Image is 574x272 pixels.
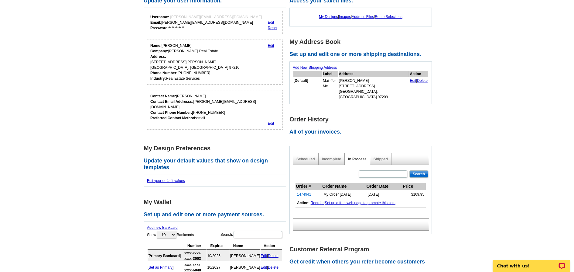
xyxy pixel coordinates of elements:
a: Edit [261,254,267,258]
strong: Phone Number: [150,71,177,75]
h1: My Wallet [144,199,289,205]
strong: Company: [150,49,168,53]
b: Default [295,78,307,83]
a: 1474941 [297,192,311,197]
strong: Preferred Contact Method: [150,116,196,120]
a: Edit your default values [147,179,185,183]
h2: Set up and edit one or more shipping destinations. [289,51,435,58]
strong: Name: [150,44,162,48]
td: [PERSON_NAME] [STREET_ADDRESS] [GEOGRAPHIC_DATA], [GEOGRAPHIC_DATA] 97209 [339,78,409,100]
a: Delete [268,254,278,258]
th: Name [230,242,260,250]
td: [ ] [148,250,184,261]
h1: My Address Book [289,39,435,45]
strong: Username: [150,15,169,19]
a: Edit [410,78,416,83]
th: Action [409,71,428,77]
strong: Contact Email Addresss: [150,99,193,104]
a: My Designs [319,15,338,19]
a: Delete [417,78,428,83]
a: Images [339,15,351,19]
a: Set as Primary [149,265,173,270]
th: Address [339,71,409,77]
h2: Get credit when others you refer become customers [289,259,435,265]
td: 10/2025 [207,250,229,261]
strong: 3003 [193,256,201,261]
a: Incomplete [322,157,341,161]
th: Expires [207,242,229,250]
td: | [409,78,428,100]
td: | [261,250,282,261]
div: | | | [293,11,429,23]
a: Edit [268,20,274,25]
a: Delete [268,265,278,270]
td: xxxx-xxxx-xxxx- [184,250,207,261]
td: Mail-To-Me [323,78,338,100]
strong: Contact Phone Number: [150,110,192,115]
a: Reset [268,26,277,30]
h2: Set up and edit one or more payment sources. [144,211,289,218]
td: [ ] [293,78,322,100]
label: Show Bankcards [147,230,194,239]
th: Label [323,71,338,77]
td: [PERSON_NAME] [230,250,260,261]
a: Reorder [311,201,324,205]
h1: Customer Referral Program [289,246,435,253]
label: Search: [220,230,283,239]
a: Scheduled [296,157,315,161]
a: Route Selections [375,15,402,19]
td: $169.95 [402,190,426,199]
a: Address Files [352,15,374,19]
iframe: LiveChat chat widget [489,253,574,272]
b: Action: [297,201,309,205]
a: Edit [268,121,274,126]
strong: Contact Name: [150,94,176,98]
th: Order Name [322,183,366,190]
strong: Industry: [150,76,166,81]
td: My Order [DATE] [322,190,366,199]
div: Your login information. [147,11,283,34]
div: [PERSON_NAME] [PERSON_NAME] Real Estate [STREET_ADDRESS][PERSON_NAME] [GEOGRAPHIC_DATA], [GEOGRAP... [150,43,239,81]
strong: Email: [150,20,161,25]
div: [PERSON_NAME] [PERSON_NAME][EMAIL_ADDRESS][DOMAIN_NAME] [PHONE_NUMBER] email [150,93,279,121]
a: Add New Shipping Address [293,65,337,70]
a: Shipped [374,157,388,161]
td: | [296,199,426,207]
a: Add new Bankcard [147,225,178,230]
div: Your personal details. [147,40,283,85]
span: [PERSON_NAME][EMAIL_ADDRESS][DOMAIN_NAME] [170,15,262,19]
a: Edit [261,265,267,270]
a: In Process [348,157,367,161]
h2: Update your default values that show on design templates [144,158,289,171]
input: Search [409,170,428,178]
td: [DATE] [366,190,403,199]
th: Price [402,183,426,190]
th: Action [261,242,282,250]
strong: Address: [150,54,166,59]
th: Order Date [366,183,403,190]
h2: All of your invoices. [289,129,435,135]
select: ShowBankcards [157,231,176,239]
th: Number [184,242,207,250]
b: Primary Bankcard [149,254,180,258]
input: Search: [234,231,282,238]
a: Set up a free web page to promote this item [325,201,395,205]
h1: My Design Preferences [144,145,289,152]
strong: Password: [150,26,169,30]
a: Edit [268,44,274,48]
h1: Order History [289,116,435,123]
th: Order # [296,183,322,190]
div: Who should we contact regarding order issues? [147,90,283,130]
